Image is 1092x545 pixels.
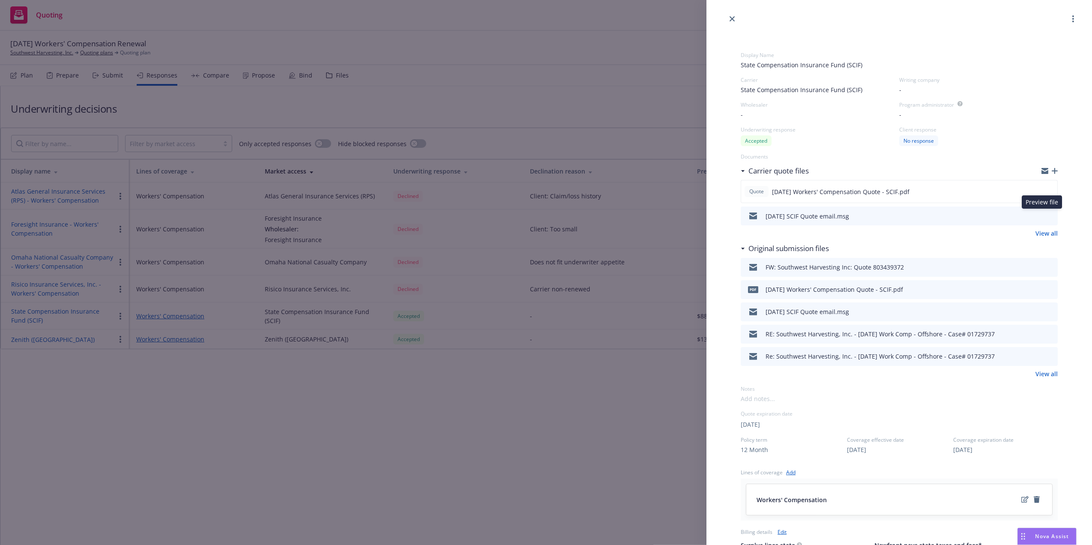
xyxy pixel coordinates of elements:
[741,126,899,133] div: Underwriting response
[741,243,829,254] div: Original submission files
[766,352,995,361] div: Re: Southwest Harvesting, Inc. - [DATE] Work Comp - Offshore - Case# 01729737
[899,101,954,108] div: Program administrator
[741,165,809,177] div: Carrier quote files
[741,528,772,536] div: Billing details
[1047,262,1054,272] button: preview file
[899,85,901,94] span: -
[766,212,849,221] div: [DATE] SCIF Quote email.msg
[1035,533,1069,540] span: Nova Assist
[741,51,1058,59] div: Display Name
[741,76,899,84] div: Carrier
[786,468,796,477] a: Add
[741,110,743,119] span: -
[741,445,768,454] button: 12 Month
[847,436,951,443] span: Coverage effective date
[766,329,995,338] div: RE: Southwest Harvesting, Inc. - [DATE] Work Comp - Offshore - Case# 01729737
[847,445,866,454] button: [DATE]
[1033,284,1040,295] button: download file
[741,135,772,146] div: Accepted
[1046,186,1054,197] button: preview file
[778,527,787,536] a: Edit
[1022,195,1062,209] div: Preview file
[1035,369,1058,378] a: View all
[741,85,862,94] span: State Compensation Insurance Fund (SCIF)
[748,243,829,254] h3: Original submission files
[1017,528,1077,545] button: Nova Assist
[899,126,1058,133] div: Client response
[953,445,972,454] button: [DATE]
[766,263,904,272] div: FW: Southwest Harvesting Inc: Quote 803439372
[899,110,901,119] span: -
[741,60,1058,69] span: State Compensation Insurance Fund (SCIF)
[1047,284,1054,295] button: preview file
[1047,329,1054,339] button: preview file
[1047,307,1054,317] button: preview file
[1047,211,1054,221] button: preview file
[766,307,849,316] div: [DATE] SCIF Quote email.msg
[741,410,1058,417] div: Quote expiration date
[1032,494,1042,505] a: remove
[1020,494,1030,505] a: edit
[741,420,760,429] button: [DATE]
[1033,211,1040,221] button: download file
[1032,186,1039,197] button: download file
[748,165,809,177] h3: Carrier quote files
[757,495,827,504] span: Workers' Compensation
[1033,351,1040,362] button: download file
[741,101,899,108] div: Wholesaler
[741,469,783,476] div: Lines of coverage
[1035,229,1058,238] a: View all
[727,14,737,24] a: close
[1018,528,1029,545] div: Drag to move
[1033,262,1040,272] button: download file
[741,385,1058,392] div: Notes
[741,153,1058,160] div: Documents
[766,285,903,294] div: [DATE] Workers' Compensation Quote - SCIF.pdf
[1033,329,1040,339] button: download file
[899,76,1058,84] div: Writing company
[899,135,938,146] div: No response
[1047,351,1054,362] button: preview file
[953,436,1058,443] span: Coverage expiration date
[748,188,765,195] span: Quote
[748,286,758,293] span: pdf
[741,436,845,443] span: Policy term
[1033,307,1040,317] button: download file
[772,187,910,196] span: [DATE] Workers' Compensation Quote - SCIF.pdf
